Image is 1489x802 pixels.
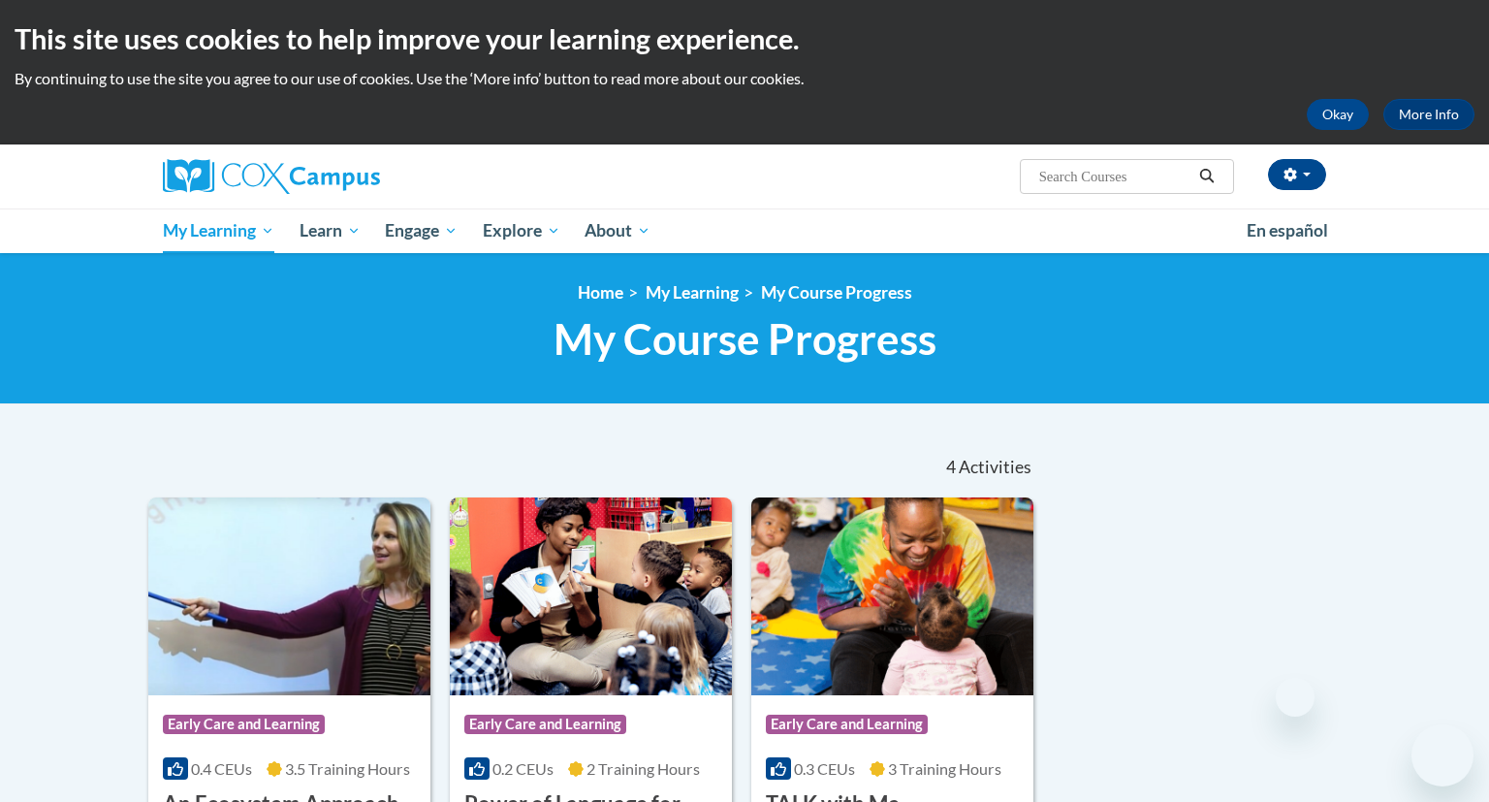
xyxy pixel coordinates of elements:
[573,209,664,253] a: About
[1411,724,1473,786] iframe: Button to launch messaging window
[385,219,458,242] span: Engage
[1383,99,1474,130] a: More Info
[761,282,912,303] a: My Course Progress
[15,19,1474,58] h2: This site uses cookies to help improve your learning experience.
[163,219,274,242] span: My Learning
[1037,165,1192,188] input: Search Courses
[1276,678,1315,717] iframe: Close message
[1307,99,1369,130] button: Okay
[794,759,855,778] span: 0.3 CEUs
[492,759,554,778] span: 0.2 CEUs
[1247,220,1328,241] span: En español
[959,457,1031,478] span: Activities
[163,715,325,734] span: Early Care and Learning
[285,759,410,778] span: 3.5 Training Hours
[1192,165,1221,188] button: Search
[766,715,928,734] span: Early Care and Learning
[287,209,373,253] a: Learn
[946,457,956,478] span: 4
[372,209,470,253] a: Engage
[578,282,623,303] a: Home
[751,497,1033,695] img: Course Logo
[554,313,936,365] span: My Course Progress
[1268,159,1326,190] button: Account Settings
[470,209,573,253] a: Explore
[300,219,361,242] span: Learn
[585,219,650,242] span: About
[163,159,380,194] img: Cox Campus
[586,759,700,778] span: 2 Training Hours
[888,759,1001,778] span: 3 Training Hours
[646,282,739,303] a: My Learning
[150,209,287,253] a: My Learning
[450,497,732,695] img: Course Logo
[15,68,1474,89] p: By continuing to use the site you agree to our use of cookies. Use the ‘More info’ button to read...
[1234,210,1341,251] a: En español
[191,759,252,778] span: 0.4 CEUs
[163,159,531,194] a: Cox Campus
[148,497,430,695] img: Course Logo
[134,209,1355,253] div: Main menu
[464,715,626,734] span: Early Care and Learning
[483,219,560,242] span: Explore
